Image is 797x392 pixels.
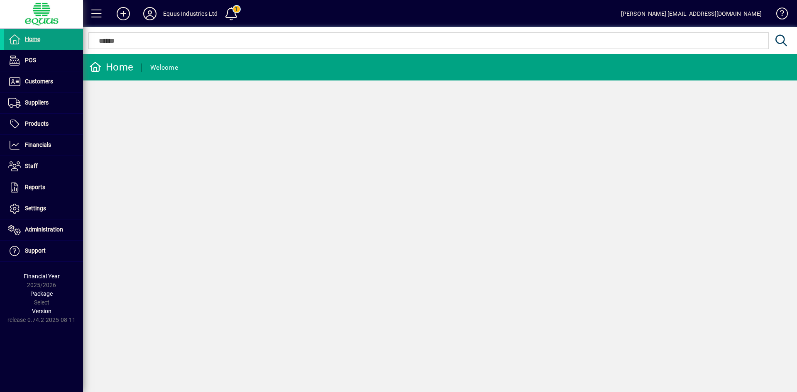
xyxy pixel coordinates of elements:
a: Suppliers [4,93,83,113]
a: POS [4,50,83,71]
span: Suppliers [25,99,49,106]
div: Equus Industries Ltd [163,7,218,20]
button: Profile [137,6,163,21]
a: Staff [4,156,83,177]
span: Administration [25,226,63,233]
span: Products [25,120,49,127]
span: Staff [25,163,38,169]
span: Settings [25,205,46,212]
a: Settings [4,198,83,219]
span: Package [30,290,53,297]
button: Add [110,6,137,21]
a: Customers [4,71,83,92]
a: Financials [4,135,83,156]
a: Reports [4,177,83,198]
a: Administration [4,219,83,240]
span: Version [32,308,51,314]
span: Home [25,36,40,42]
span: POS [25,57,36,63]
span: Financial Year [24,273,60,280]
span: Customers [25,78,53,85]
a: Knowledge Base [770,2,787,29]
a: Support [4,241,83,261]
span: Support [25,247,46,254]
div: Home [89,61,133,74]
span: Reports [25,184,45,190]
span: Financials [25,141,51,148]
div: Welcome [150,61,178,74]
a: Products [4,114,83,134]
div: [PERSON_NAME] [EMAIL_ADDRESS][DOMAIN_NAME] [621,7,762,20]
